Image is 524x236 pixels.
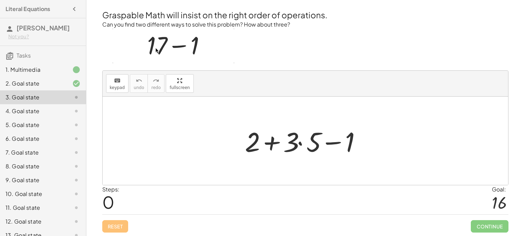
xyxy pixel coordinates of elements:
div: 4. Goal state [6,107,61,115]
div: Not you? [8,33,80,40]
div: 11. Goal state [6,204,61,212]
div: 2. Goal state [6,79,61,88]
p: Can you find two different ways to solve this problem? How about three? [102,21,508,29]
i: Task finished. [72,66,80,74]
div: 5. Goal state [6,121,61,129]
span: fullscreen [170,85,190,90]
h2: Graspable Math will insist on the right order of operations. [102,9,508,21]
i: Task not started. [72,148,80,157]
span: 0 [102,191,114,213]
span: keypad [110,85,125,90]
i: redo [153,77,159,85]
i: Task not started. [72,121,80,129]
i: Task not started. [72,176,80,184]
div: 1. Multimedia [6,66,61,74]
button: fullscreen [166,74,193,93]
span: undo [134,85,144,90]
div: 10. Goal state [6,190,61,198]
div: 3. Goal state [6,93,61,101]
button: keyboardkeypad [106,74,129,93]
i: Task not started. [72,204,80,212]
img: c98fd760e6ed093c10ccf3c4ca28a3dcde0f4c7a2f3786375f60a510364f4df2.gif [113,29,234,63]
i: Task not started. [72,217,80,226]
i: undo [136,77,142,85]
span: Tasks [17,52,31,59]
i: Task not started. [72,135,80,143]
i: Task not started. [72,93,80,101]
i: Task finished and correct. [72,79,80,88]
div: 8. Goal state [6,162,61,170]
span: redo [151,85,161,90]
i: keyboard [114,77,121,85]
div: 7. Goal state [6,148,61,157]
div: 6. Goal state [6,135,61,143]
div: 9. Goal state [6,176,61,184]
div: Goal: [492,185,508,194]
i: Task not started. [72,107,80,115]
label: Steps: [102,186,120,193]
i: Task not started. [72,162,80,170]
button: redoredo [147,74,164,93]
h4: Literal Equations [6,5,50,13]
span: [PERSON_NAME] [17,24,70,32]
div: 12. Goal state [6,217,61,226]
i: Task not started. [72,190,80,198]
button: undoundo [130,74,148,93]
